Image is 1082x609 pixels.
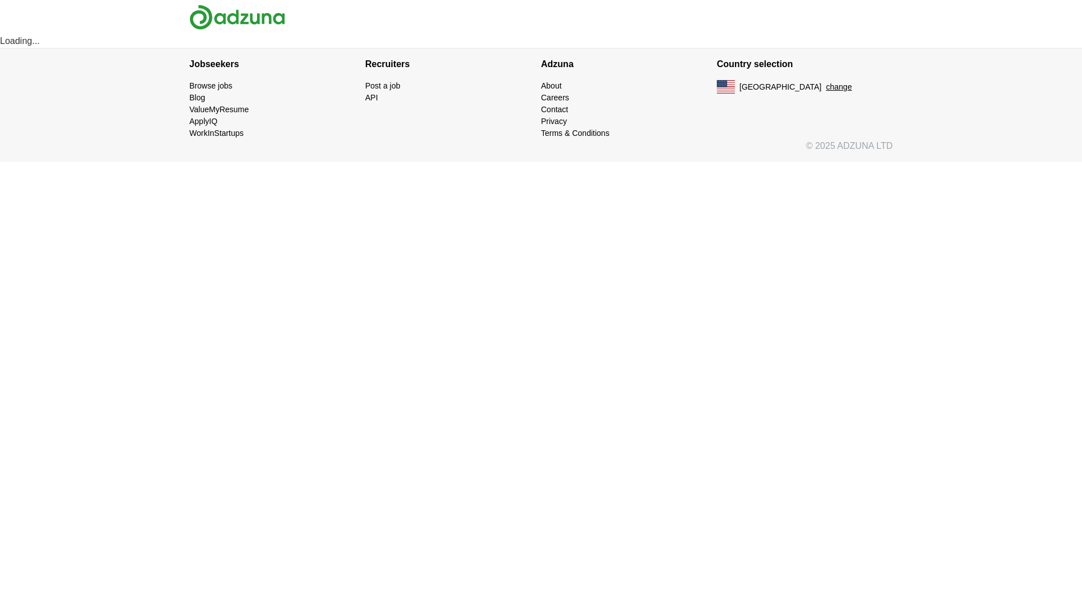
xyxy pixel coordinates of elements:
[189,93,205,102] a: Blog
[189,5,285,30] img: Adzuna logo
[189,117,218,126] a: ApplyIQ
[365,93,378,102] a: API
[541,93,569,102] a: Careers
[541,129,609,138] a: Terms & Conditions
[739,81,822,93] span: [GEOGRAPHIC_DATA]
[541,81,562,90] a: About
[189,81,232,90] a: Browse jobs
[189,105,249,114] a: ValueMyResume
[717,80,735,94] img: US flag
[189,129,243,138] a: WorkInStartups
[717,48,893,80] h4: Country selection
[541,117,567,126] a: Privacy
[180,139,902,162] div: © 2025 ADZUNA LTD
[826,81,852,93] button: change
[365,81,400,90] a: Post a job
[541,105,568,114] a: Contact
